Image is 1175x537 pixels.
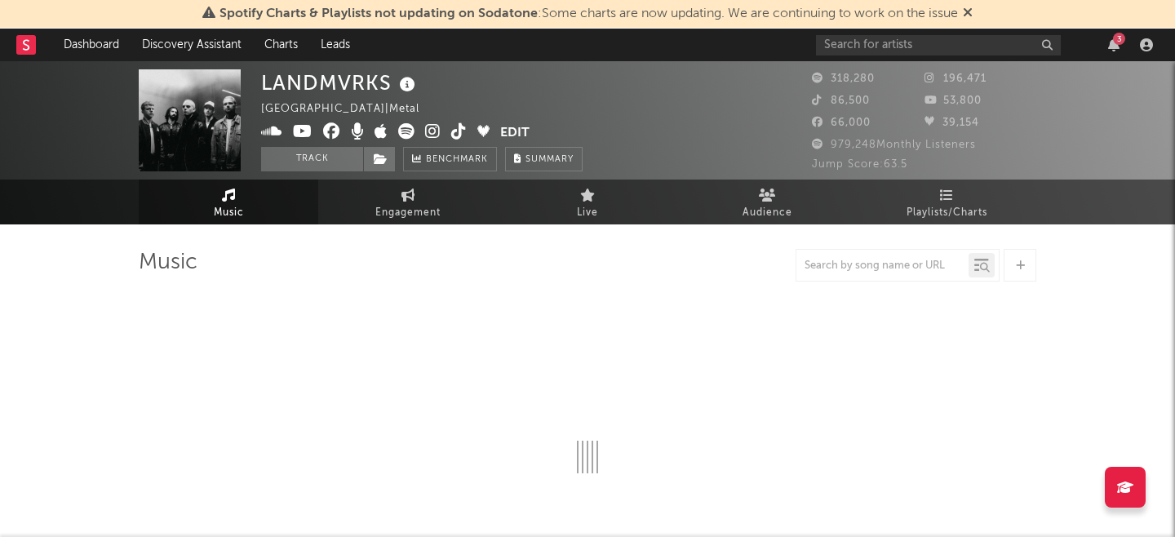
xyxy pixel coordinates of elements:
span: 39,154 [924,118,979,128]
span: 53,800 [924,95,982,106]
a: Playlists/Charts [857,180,1036,224]
span: Live [577,203,598,223]
span: Audience [743,203,792,223]
button: 3 [1108,38,1120,51]
a: Leads [309,29,361,61]
a: Charts [253,29,309,61]
a: Discovery Assistant [131,29,253,61]
input: Search for artists [816,35,1061,55]
span: 979,248 Monthly Listeners [812,140,976,150]
span: 196,471 [924,73,987,84]
span: Music [214,203,244,223]
span: Summary [525,155,574,164]
span: Playlists/Charts [907,203,987,223]
span: 66,000 [812,118,871,128]
a: Music [139,180,318,224]
a: Audience [677,180,857,224]
div: LANDMVRKS [261,69,419,96]
span: Jump Score: 63.5 [812,159,907,170]
span: : Some charts are now updating. We are continuing to work on the issue [219,7,958,20]
span: Engagement [375,203,441,223]
div: [GEOGRAPHIC_DATA] | Metal [261,100,438,119]
div: 3 [1113,33,1125,45]
input: Search by song name or URL [796,260,969,273]
a: Dashboard [52,29,131,61]
a: Benchmark [403,147,497,171]
button: Track [261,147,363,171]
span: 318,280 [812,73,875,84]
button: Summary [505,147,583,171]
span: 86,500 [812,95,870,106]
span: Spotify Charts & Playlists not updating on Sodatone [219,7,538,20]
span: Dismiss [963,7,973,20]
a: Live [498,180,677,224]
a: Engagement [318,180,498,224]
span: Benchmark [426,150,488,170]
button: Edit [500,123,530,144]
